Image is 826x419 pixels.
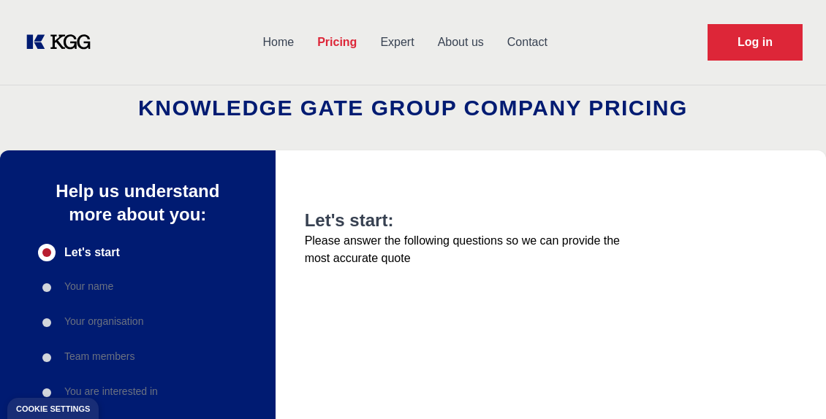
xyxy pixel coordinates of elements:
[16,405,90,413] div: Cookie settings
[38,180,238,226] p: Help us understand more about you:
[64,384,158,399] p: You are interested in
[23,31,102,54] a: KOL Knowledge Platform: Talk to Key External Experts (KEE)
[496,23,559,61] a: Contact
[251,23,306,61] a: Home
[305,232,632,267] p: Please answer the following questions so we can provide the most accurate quote
[708,24,803,61] a: Request Demo
[426,23,496,61] a: About us
[368,23,425,61] a: Expert
[306,23,368,61] a: Pricing
[305,209,632,232] h2: Let's start:
[64,279,113,293] p: Your name
[64,349,134,364] p: Team members
[64,244,120,261] span: Let's start
[64,314,143,328] p: Your organisation
[753,349,826,419] iframe: Chat Widget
